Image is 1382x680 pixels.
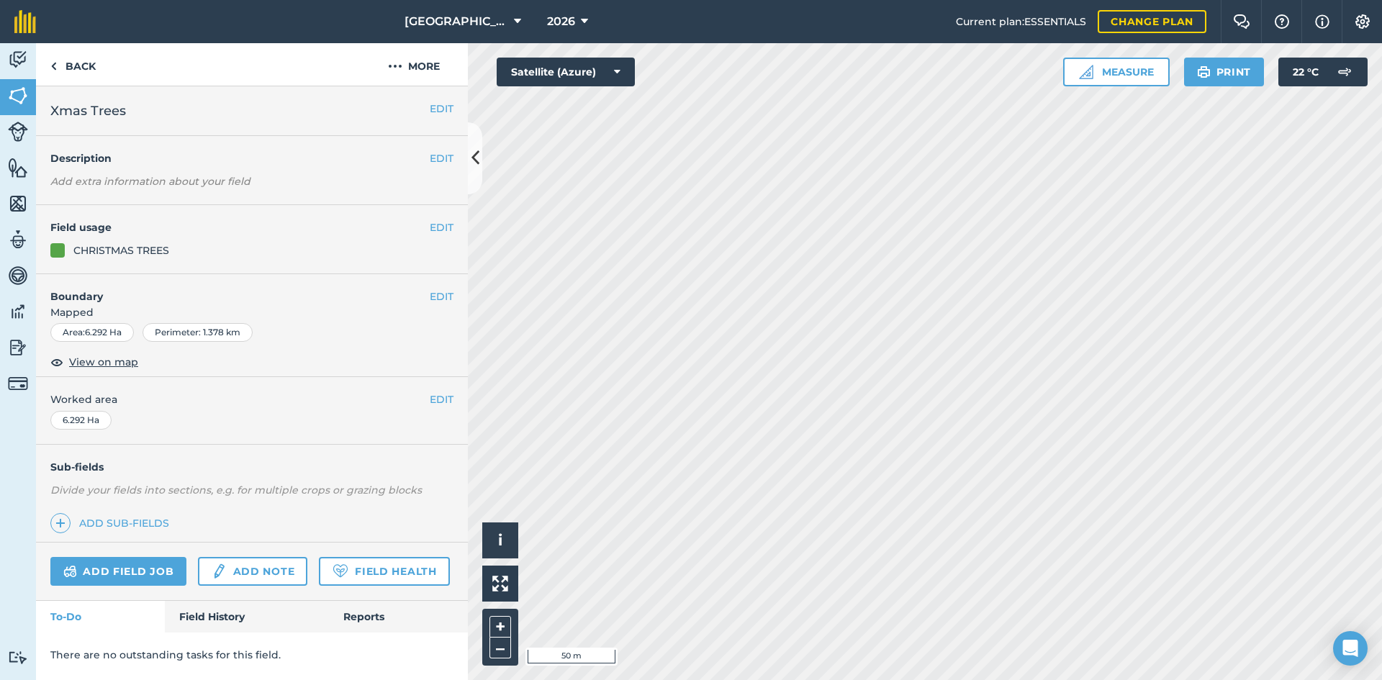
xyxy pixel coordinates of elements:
img: Four arrows, one pointing top left, one top right, one bottom right and the last bottom left [492,576,508,591]
img: svg+xml;base64,PD94bWwgdmVyc2lvbj0iMS4wIiBlbmNvZGluZz0idXRmLTgiPz4KPCEtLSBHZW5lcmF0b3I6IEFkb2JlIE... [63,563,77,580]
em: Divide your fields into sections, e.g. for multiple crops or grazing blocks [50,484,422,497]
h4: Sub-fields [36,459,468,475]
button: i [482,522,518,558]
span: [GEOGRAPHIC_DATA] [405,13,508,30]
div: CHRISTMAS TREES [73,242,169,258]
button: + [489,616,511,638]
h4: Boundary [36,274,430,304]
img: svg+xml;base64,PHN2ZyB4bWxucz0iaHR0cDovL3d3dy53My5vcmcvMjAwMC9zdmciIHdpZHRoPSI1NiIgaGVpZ2h0PSI2MC... [8,157,28,178]
button: Print [1184,58,1265,86]
span: Current plan : ESSENTIALS [956,14,1086,30]
img: svg+xml;base64,PHN2ZyB4bWxucz0iaHR0cDovL3d3dy53My5vcmcvMjAwMC9zdmciIHdpZHRoPSIxNCIgaGVpZ2h0PSIyNC... [55,514,66,532]
img: svg+xml;base64,PD94bWwgdmVyc2lvbj0iMS4wIiBlbmNvZGluZz0idXRmLTgiPz4KPCEtLSBHZW5lcmF0b3I6IEFkb2JlIE... [8,229,28,250]
button: Measure [1063,58,1170,86]
span: 2026 [547,13,575,30]
button: EDIT [430,289,453,304]
h4: Field usage [50,219,430,235]
button: More [360,43,468,86]
a: Back [36,43,110,86]
img: svg+xml;base64,PHN2ZyB4bWxucz0iaHR0cDovL3d3dy53My5vcmcvMjAwMC9zdmciIHdpZHRoPSIxNyIgaGVpZ2h0PSIxNy... [1315,13,1329,30]
img: svg+xml;base64,PD94bWwgdmVyc2lvbj0iMS4wIiBlbmNvZGluZz0idXRmLTgiPz4KPCEtLSBHZW5lcmF0b3I6IEFkb2JlIE... [8,122,28,142]
img: svg+xml;base64,PD94bWwgdmVyc2lvbj0iMS4wIiBlbmNvZGluZz0idXRmLTgiPz4KPCEtLSBHZW5lcmF0b3I6IEFkb2JlIE... [1330,58,1359,86]
span: Xmas Trees [50,101,126,121]
div: Open Intercom Messenger [1333,631,1368,666]
img: fieldmargin Logo [14,10,36,33]
img: svg+xml;base64,PHN2ZyB4bWxucz0iaHR0cDovL3d3dy53My5vcmcvMjAwMC9zdmciIHdpZHRoPSI1NiIgaGVpZ2h0PSI2MC... [8,85,28,106]
button: Satellite (Azure) [497,58,635,86]
img: A cog icon [1354,14,1371,29]
a: Add note [198,557,307,586]
a: Change plan [1098,10,1206,33]
span: 22 ° C [1293,58,1319,86]
button: EDIT [430,391,453,407]
a: Add sub-fields [50,513,175,533]
button: EDIT [430,101,453,117]
img: Two speech bubbles overlapping with the left bubble in the forefront [1233,14,1250,29]
div: Perimeter : 1.378 km [143,323,253,342]
img: svg+xml;base64,PD94bWwgdmVyc2lvbj0iMS4wIiBlbmNvZGluZz0idXRmLTgiPz4KPCEtLSBHZW5lcmF0b3I6IEFkb2JlIE... [8,373,28,394]
img: svg+xml;base64,PHN2ZyB4bWxucz0iaHR0cDovL3d3dy53My5vcmcvMjAwMC9zdmciIHdpZHRoPSI1NiIgaGVpZ2h0PSI2MC... [8,193,28,214]
img: Ruler icon [1079,65,1093,79]
button: 22 °C [1278,58,1368,86]
a: Field Health [319,557,449,586]
button: EDIT [430,219,453,235]
img: A question mark icon [1273,14,1291,29]
img: svg+xml;base64,PD94bWwgdmVyc2lvbj0iMS4wIiBlbmNvZGluZz0idXRmLTgiPz4KPCEtLSBHZW5lcmF0b3I6IEFkb2JlIE... [8,650,28,664]
button: View on map [50,353,138,371]
a: Field History [165,601,328,633]
button: – [489,638,511,658]
img: svg+xml;base64,PHN2ZyB4bWxucz0iaHR0cDovL3d3dy53My5vcmcvMjAwMC9zdmciIHdpZHRoPSIxOCIgaGVpZ2h0PSIyNC... [50,353,63,371]
h4: Description [50,150,453,166]
span: Mapped [36,304,468,320]
span: View on map [69,354,138,370]
img: svg+xml;base64,PHN2ZyB4bWxucz0iaHR0cDovL3d3dy53My5vcmcvMjAwMC9zdmciIHdpZHRoPSIyMCIgaGVpZ2h0PSIyNC... [388,58,402,75]
span: Worked area [50,391,453,407]
span: i [498,531,502,549]
div: 6.292 Ha [50,411,112,430]
button: EDIT [430,150,453,166]
div: Area : 6.292 Ha [50,323,134,342]
em: Add extra information about your field [50,175,250,188]
a: Add field job [50,557,186,586]
img: svg+xml;base64,PD94bWwgdmVyc2lvbj0iMS4wIiBlbmNvZGluZz0idXRmLTgiPz4KPCEtLSBHZW5lcmF0b3I6IEFkb2JlIE... [211,563,227,580]
img: svg+xml;base64,PD94bWwgdmVyc2lvbj0iMS4wIiBlbmNvZGluZz0idXRmLTgiPz4KPCEtLSBHZW5lcmF0b3I6IEFkb2JlIE... [8,337,28,358]
img: svg+xml;base64,PHN2ZyB4bWxucz0iaHR0cDovL3d3dy53My5vcmcvMjAwMC9zdmciIHdpZHRoPSI5IiBoZWlnaHQ9IjI0Ii... [50,58,57,75]
img: svg+xml;base64,PD94bWwgdmVyc2lvbj0iMS4wIiBlbmNvZGluZz0idXRmLTgiPz4KPCEtLSBHZW5lcmF0b3I6IEFkb2JlIE... [8,49,28,71]
a: Reports [329,601,468,633]
a: To-Do [36,601,165,633]
img: svg+xml;base64,PHN2ZyB4bWxucz0iaHR0cDovL3d3dy53My5vcmcvMjAwMC9zdmciIHdpZHRoPSIxOSIgaGVpZ2h0PSIyNC... [1197,63,1211,81]
img: svg+xml;base64,PD94bWwgdmVyc2lvbj0iMS4wIiBlbmNvZGluZz0idXRmLTgiPz4KPCEtLSBHZW5lcmF0b3I6IEFkb2JlIE... [8,301,28,322]
img: svg+xml;base64,PD94bWwgdmVyc2lvbj0iMS4wIiBlbmNvZGluZz0idXRmLTgiPz4KPCEtLSBHZW5lcmF0b3I6IEFkb2JlIE... [8,265,28,286]
p: There are no outstanding tasks for this field. [50,647,453,663]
